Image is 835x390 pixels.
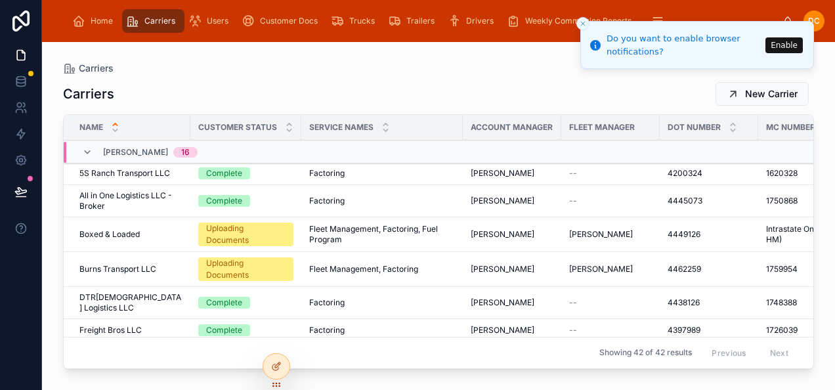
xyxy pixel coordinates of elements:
div: Complete [206,297,242,309]
span: Showing 42 of 42 results [599,348,692,358]
a: 4397989 [668,325,750,336]
a: -- [569,168,652,179]
span: Name [79,122,103,133]
span: 1750868 [766,196,798,206]
a: Burns Transport LLC [79,264,182,274]
a: Fleet Management, Factoring [309,264,455,274]
a: 4449126 [668,229,750,240]
span: 4200324 [668,168,702,179]
a: Factoring [309,325,455,336]
button: Close toast [576,17,589,30]
span: Factoring [309,196,345,206]
span: -- [569,325,577,336]
a: [PERSON_NAME] [471,264,553,274]
span: Customer Docs [260,16,318,26]
a: Complete [198,324,293,336]
a: [PERSON_NAME] [471,325,553,336]
span: [PERSON_NAME] [569,229,633,240]
span: -- [569,168,577,179]
a: Complete [198,167,293,179]
span: Drivers [466,16,494,26]
span: 1759954 [766,264,798,274]
span: Fleet Management, Factoring [309,264,418,274]
span: [PERSON_NAME] [471,168,534,179]
div: Complete [206,324,242,336]
a: [PERSON_NAME] [471,196,553,206]
a: Uploading Documents [198,223,293,246]
span: Weekly Commission Reports [525,16,632,26]
a: -- [569,325,652,336]
span: 4445073 [668,196,702,206]
a: Home [68,9,122,33]
a: Uploading Documents [198,257,293,281]
span: MC Number [766,122,815,133]
span: -- [569,196,577,206]
a: 4438126 [668,297,750,308]
span: Factoring [309,168,345,179]
div: scrollable content [63,7,782,35]
a: -- [569,297,652,308]
span: 4462259 [668,264,701,274]
span: Freight Bros LLC [79,325,142,336]
a: 4445073 [668,196,750,206]
span: 4397989 [668,325,700,336]
span: Carriers [79,62,114,75]
a: Users [184,9,238,33]
span: Account Manager [471,122,553,133]
span: Boxed & Loaded [79,229,140,240]
span: -- [569,297,577,308]
span: Users [207,16,228,26]
a: 4200324 [668,168,750,179]
div: Do you want to enable browser notifications? [607,32,761,58]
span: New Carrier [745,87,798,100]
span: DOT Number [668,122,721,133]
div: Uploading Documents [206,223,286,246]
span: DC [808,16,820,26]
span: [PERSON_NAME] [471,196,534,206]
span: [PERSON_NAME] [471,297,534,308]
span: Customer Status [198,122,277,133]
a: Factoring [309,196,455,206]
span: [PERSON_NAME] [471,229,534,240]
a: [PERSON_NAME] [471,168,553,179]
span: Carriers [144,16,175,26]
a: 5S Ranch Transport LLC [79,168,182,179]
span: Factoring [309,297,345,308]
span: 4438126 [668,297,700,308]
a: Complete [198,297,293,309]
a: Trailers [384,9,444,33]
span: [PERSON_NAME] [103,147,168,158]
a: -- [569,196,652,206]
span: [PERSON_NAME] [471,325,534,336]
span: 1620328 [766,168,798,179]
a: [PERSON_NAME] [569,229,652,240]
a: All in One Logistics LLC - Broker [79,190,182,211]
span: 1726039 [766,325,798,336]
a: Drivers [444,9,503,33]
div: Complete [206,195,242,207]
span: [PERSON_NAME] [471,264,534,274]
span: 4449126 [668,229,700,240]
a: Fleet Management, Factoring, Fuel Program [309,224,455,245]
a: Carriers [63,62,114,75]
a: [PERSON_NAME] [471,297,553,308]
a: [PERSON_NAME] [569,264,652,274]
a: Complete [198,195,293,207]
a: Trucks [327,9,384,33]
a: Factoring [309,297,455,308]
span: Trailers [406,16,435,26]
a: Freight Bros LLC [79,325,182,336]
div: Complete [206,167,242,179]
span: 1748388 [766,297,797,308]
div: 16 [181,147,190,158]
button: New Carrier [716,82,809,106]
a: Factoring [309,168,455,179]
a: DTR[DEMOGRAPHIC_DATA] Logistics LLC [79,292,182,313]
a: 4462259 [668,264,750,274]
div: Uploading Documents [206,257,286,281]
a: Customer Docs [238,9,327,33]
button: Enable [765,37,803,53]
span: Burns Transport LLC [79,264,156,274]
